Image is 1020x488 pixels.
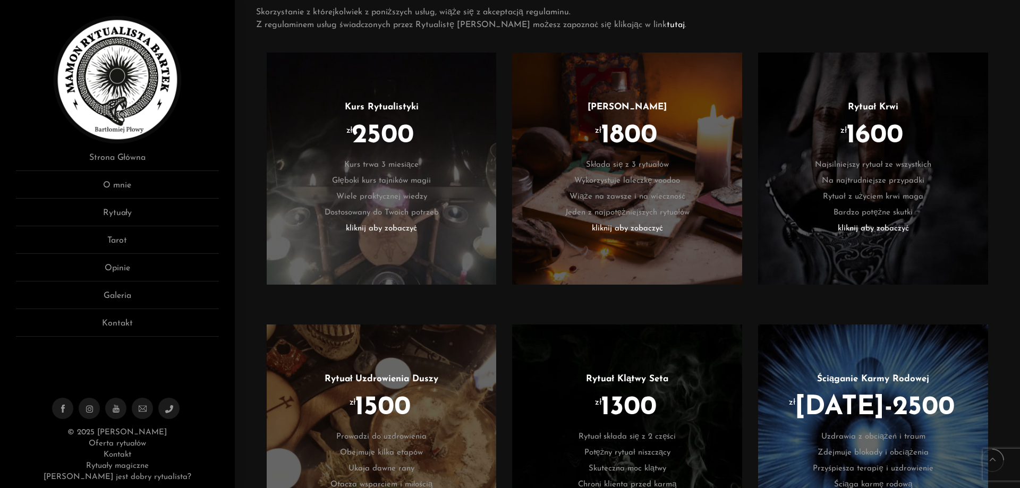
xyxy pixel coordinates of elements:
[528,461,726,477] li: Skuteczna moc klątwy
[848,102,898,112] a: Rytuał Krwi
[325,374,439,383] a: Rytuał Uzdrowienia Duszy
[16,317,219,337] a: Kontakt
[595,398,601,407] sup: zł
[283,429,481,445] li: Prowadzi do uzdrowienia
[528,157,726,173] li: Składa się z 3 rytuałów
[86,462,149,470] a: Rytuały magiczne
[283,221,481,237] li: kliknij aby zobaczyć
[104,451,131,459] a: Kontakt
[528,445,726,461] li: Potężny rytuał niszczący
[346,126,353,135] sup: zł
[283,157,481,173] li: Kurs trwa 3 miesiące
[595,126,601,135] sup: zł
[774,205,972,221] li: Bardzo potężne skutki
[54,16,181,143] img: Rytualista Bartek
[774,157,972,173] li: Najsilniejszy rytuał ze wszystkich
[528,173,726,189] li: Wykorzystuje laleczkę voodoo
[283,205,481,221] li: Dostosowany do Twoich potrzeb
[774,189,972,205] li: Rytuał z użyciem krwi maga
[16,262,219,281] a: Opinie
[256,6,999,31] p: Skorzystanie z którejkolwiek z poniższych usług, wiąże się z akceptacją regulaminu. Z regulaminem...
[601,402,657,413] span: 1300
[528,205,726,221] li: Jeden z najpotężniejszych rytuałów
[528,221,726,237] li: kliknij aby zobaczyć
[846,130,903,141] span: 1600
[601,130,657,141] span: 1800
[283,173,481,189] li: Głęboki kurs tajników magii
[44,473,191,481] a: [PERSON_NAME] jest dobry rytualista?
[789,398,795,407] sup: zł
[817,374,929,383] a: Ściąganie Karmy Rodowej
[352,130,414,141] span: 2500
[840,126,847,135] sup: zł
[528,429,726,445] li: Rytuał składa się z 2 części
[528,189,726,205] li: Wiąże na zawsze i na wieczność
[795,402,955,413] span: [DATE]-2500
[355,402,411,413] span: 1500
[283,445,481,461] li: Obejmuje kilka etapów
[774,429,972,445] li: Uzdrawia z obciążeń i traum
[345,102,419,112] a: Kurs Rytualistyki
[16,289,219,309] a: Galeria
[667,21,685,29] a: tutaj
[16,234,219,254] a: Tarot
[283,461,481,477] li: Ukaja dawne rany
[16,207,219,226] a: Rytuały
[774,445,972,461] li: Zdejmuje blokady i obciążenia
[774,173,972,189] li: Na najtrudniejsze przypadki
[774,221,972,237] li: kliknij aby zobaczyć
[350,398,356,407] sup: zł
[16,179,219,199] a: O mnie
[16,151,219,171] a: Strona Główna
[89,440,146,448] a: Oferta rytuałów
[588,102,667,112] a: [PERSON_NAME]
[283,189,481,205] li: Wiele praktycznej wiedzy
[774,461,972,477] li: Przyśpiesza terapię i uzdrowienie
[586,374,668,383] a: Rytuał Klątwy Seta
